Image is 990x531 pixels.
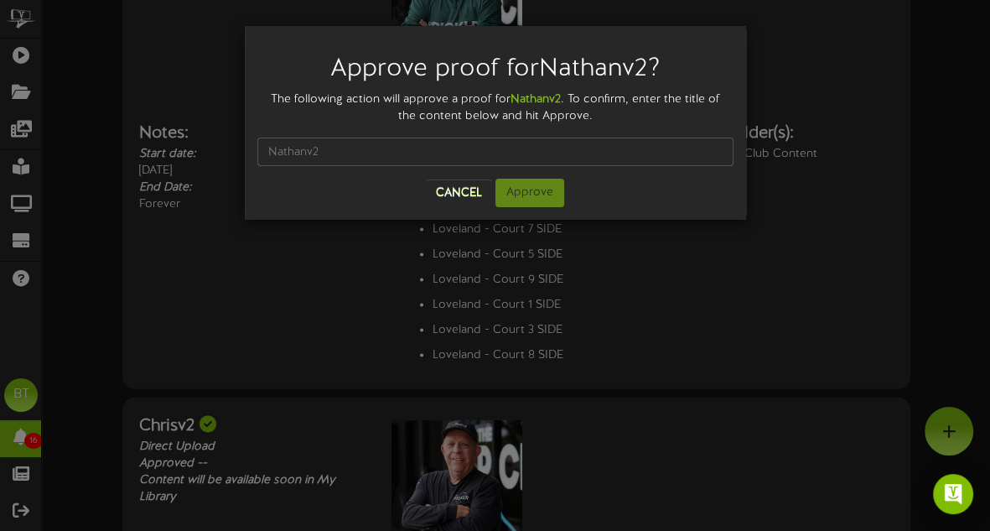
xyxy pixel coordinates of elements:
h2: Approve proof for Nathanv2 ? [270,55,721,83]
div: Open Intercom Messenger [933,474,973,514]
button: Approve [495,179,564,207]
input: Nathanv2 [257,138,733,166]
div: The following action will approve a proof for . To confirm, enter the title of the content below ... [257,91,733,125]
button: Cancel [426,180,492,206]
strong: Nathanv2 [511,93,561,106]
